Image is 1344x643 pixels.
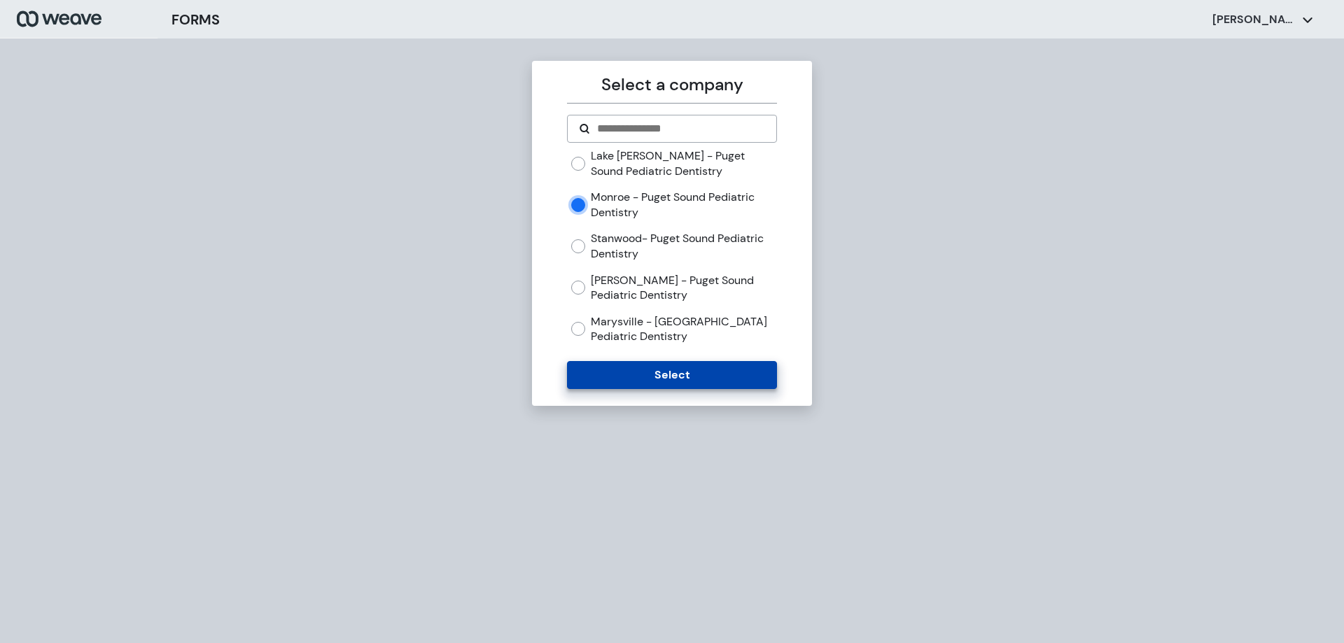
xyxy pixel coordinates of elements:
p: [PERSON_NAME] [1212,12,1296,27]
h3: FORMS [171,9,220,30]
input: Search [596,120,764,137]
p: Select a company [567,72,776,97]
label: Lake [PERSON_NAME] - Puget Sound Pediatric Dentistry [591,148,776,178]
button: Select [567,361,776,389]
label: Marysville - [GEOGRAPHIC_DATA] Pediatric Dentistry [591,314,776,344]
label: Stanwood- Puget Sound Pediatric Dentistry [591,231,776,261]
label: Monroe - Puget Sound Pediatric Dentistry [591,190,776,220]
label: [PERSON_NAME] - Puget Sound Pediatric Dentistry [591,273,776,303]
